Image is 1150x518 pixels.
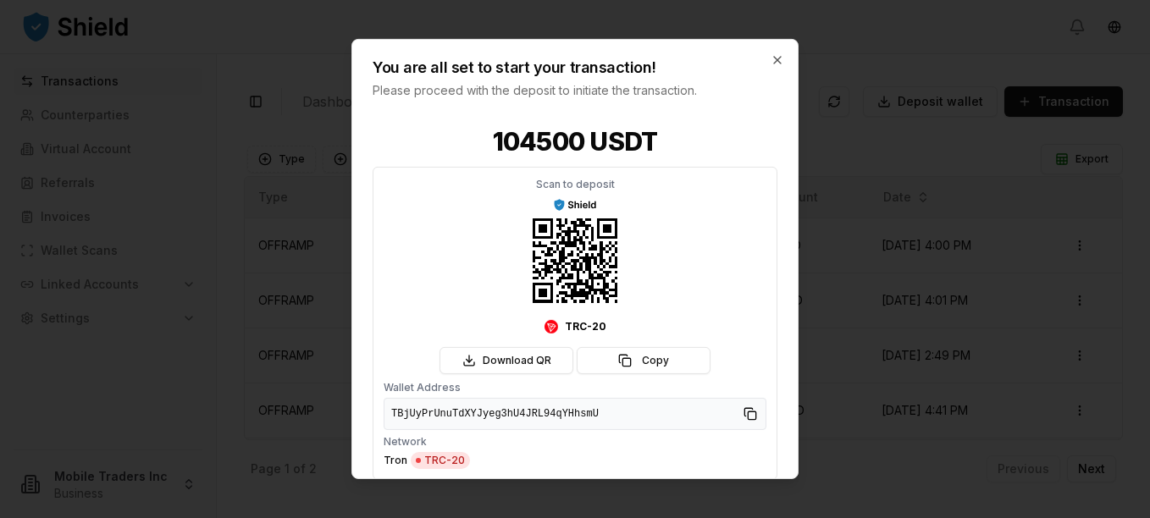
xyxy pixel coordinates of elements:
p: Network [384,435,766,449]
button: Download QR [440,347,573,374]
p: Scan to deposit [536,178,615,191]
span: TRC-20 [565,320,606,333]
span: TRC-20 [411,452,470,469]
span: TBjUyPrUnuTdXYJyeg3hU4JRL94qYHhsmU [391,408,738,421]
span: Tron [384,454,407,467]
h2: You are all set to start your transaction! [373,60,777,75]
img: ShieldPay Logo [553,198,597,212]
img: Tron Logo [545,320,558,333]
button: Copy [577,347,710,374]
h1: 104500 USDT [373,126,777,157]
p: Wallet Address [384,381,766,394]
p: Please proceed with the deposit to initiate the transaction. [373,82,777,99]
